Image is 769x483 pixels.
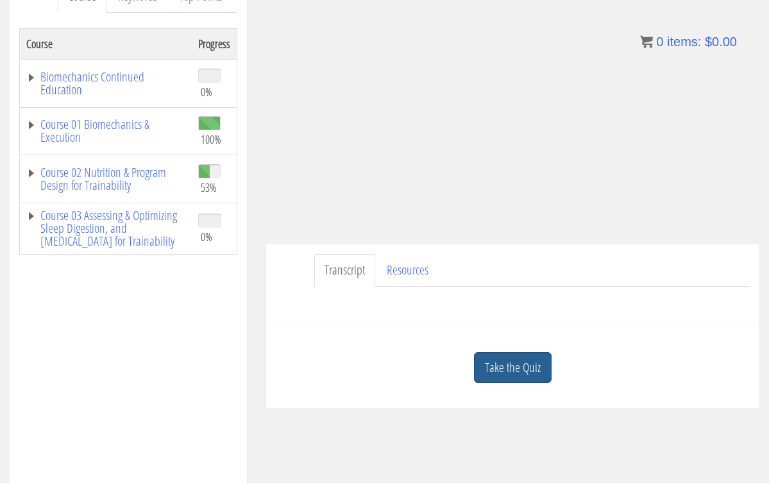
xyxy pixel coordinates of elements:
[667,35,701,49] span: items:
[26,166,185,192] a: Course 02 Nutrition & Program Design for Trainability
[640,35,737,49] a: 0 items: $0.00
[474,352,552,384] a: Take the Quiz
[26,118,185,144] a: Course 01 Biomechanics & Execution
[656,35,663,49] span: 0
[201,230,212,244] span: 0%
[201,132,221,146] span: 100%
[26,209,185,248] a: Course 03 Assessing & Optimizing Sleep Digestion, and [MEDICAL_DATA] for Trainability
[314,254,375,287] a: Transcript
[192,28,237,59] th: Progress
[20,28,192,59] th: Course
[26,71,185,96] a: Biomechanics Continued Education
[201,180,217,194] span: 53%
[376,254,439,287] a: Resources
[705,35,737,49] bdi: 0.00
[705,35,712,49] span: $
[201,85,212,99] span: 0%
[640,35,653,48] img: icon11.png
